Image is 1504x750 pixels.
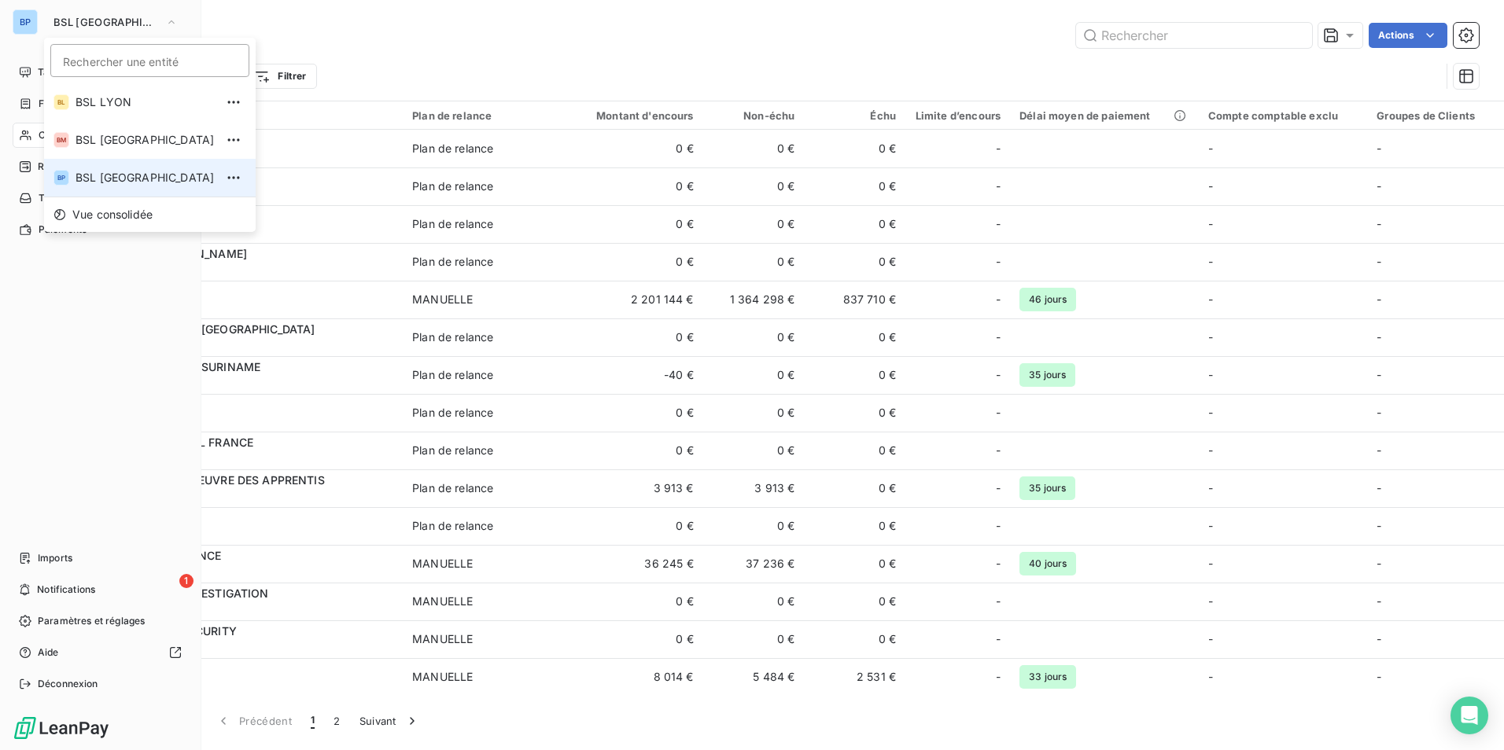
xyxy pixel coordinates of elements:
[1377,142,1381,155] span: -
[1377,406,1381,419] span: -
[996,292,1001,307] span: -
[703,583,805,620] td: 0 €
[76,170,215,186] span: BSL [GEOGRAPHIC_DATA]
[109,526,393,542] span: 4112892
[567,356,702,394] td: -40 €
[76,132,215,148] span: BSL [GEOGRAPHIC_DATA]
[567,545,702,583] td: 36 245 €
[109,224,393,240] span: 411CAJMA
[567,281,702,318] td: 2 201 144 €
[412,367,493,383] div: Plan de relance
[109,488,393,504] span: 411CASSOEU
[1377,330,1381,344] span: -
[38,160,79,174] span: Relances
[567,205,702,243] td: 0 €
[1451,697,1488,734] div: Open Intercom Messenger
[996,405,1001,421] span: -
[412,594,473,609] div: MANUELLE
[1208,519,1213,532] span: -
[996,518,1001,534] span: -
[804,620,905,658] td: 0 €
[76,94,215,110] span: BSL LYON
[804,658,905,696] td: 2 531 €
[813,109,896,122] div: Échu
[13,9,38,35] div: BP
[804,243,905,281] td: 0 €
[703,281,805,318] td: 1 364 298 €
[1377,594,1381,608] span: -
[38,65,111,79] span: Tableau de bord
[412,631,473,647] div: MANUELLE
[412,254,493,270] div: Plan de relance
[109,473,325,487] span: ASSOCIATION OEUVRE DES APPRENTIS
[324,704,349,737] button: 2
[996,254,1001,270] span: -
[996,594,1001,609] span: -
[1208,632,1213,645] span: -
[996,367,1001,383] span: -
[350,704,429,737] button: Suivant
[109,262,393,278] span: 411CALMIN
[1208,255,1213,268] span: -
[244,64,316,89] button: Filtrer
[567,469,702,507] td: 3 913 €
[1019,552,1076,575] span: 40 jours
[567,394,702,432] td: 0 €
[1208,142,1213,155] span: -
[804,432,905,469] td: 0 €
[996,480,1001,496] span: -
[1076,23,1312,48] input: Rechercher
[703,507,805,545] td: 0 €
[39,191,72,205] span: Tâches
[38,551,72,565] span: Imports
[1377,632,1381,645] span: -
[109,413,393,428] span: 411CARCE
[703,620,805,658] td: 0 €
[804,545,905,583] td: 0 €
[412,556,473,572] div: MANUELLE
[109,300,393,315] span: 411CSAMZPT
[109,450,393,466] span: 411CARCL
[412,109,558,122] div: Plan de relance
[1369,23,1447,48] button: Actions
[703,243,805,281] td: 0 €
[412,329,493,345] div: Plan de relance
[703,356,805,394] td: 0 €
[567,507,702,545] td: 0 €
[703,432,805,469] td: 0 €
[1019,476,1075,500] span: 35 jours
[804,205,905,243] td: 0 €
[38,645,59,660] span: Aide
[804,394,905,432] td: 0 €
[804,469,905,507] td: 0 €
[412,518,493,534] div: Plan de relance
[703,318,805,356] td: 0 €
[1208,217,1213,230] span: -
[109,337,393,353] span: 411CAMBBAN
[1208,109,1358,122] div: Compte comptable exclu
[13,715,110,741] img: Logo LeanPay
[996,178,1001,194] span: -
[567,167,702,205] td: 0 €
[567,243,702,281] td: 0 €
[412,443,493,458] div: Plan de relance
[301,704,324,737] button: 1
[804,318,905,356] td: 0 €
[412,292,473,307] div: MANUELLE
[1377,557,1381,570] span: -
[39,222,87,237] span: Paiements
[1019,288,1076,311] span: 46 jours
[1377,292,1381,306] span: -
[1208,406,1213,419] span: -
[703,469,805,507] td: 3 913 €
[109,677,393,693] span: 411CBOB
[1377,443,1381,457] span: -
[53,16,159,28] span: BSL [GEOGRAPHIC_DATA]
[109,322,315,336] span: AMBASSADE DU [GEOGRAPHIC_DATA]
[567,583,702,620] td: 0 €
[1377,179,1381,193] span: -
[13,640,188,665] a: Aide
[109,375,393,391] span: 411CAMSU
[109,564,393,579] span: 411CBAFR
[703,205,805,243] td: 0 €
